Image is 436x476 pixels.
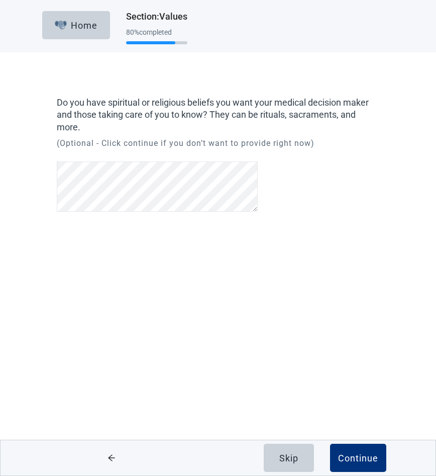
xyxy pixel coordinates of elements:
button: Continue [330,444,386,472]
div: Progress section [126,24,187,49]
label: Do you have spiritual or religious beliefs you want your medical decision maker and those taking ... [57,97,379,133]
span: arrow-left [92,454,130,462]
div: 80 % completed [126,28,187,36]
div: Continue [338,453,378,463]
img: Elephant [55,21,67,30]
div: Skip [279,453,298,463]
div: Home [55,20,98,30]
button: ElephantHome [42,11,110,39]
button: Skip [264,444,314,472]
h1: Section : Values [126,10,187,24]
p: (Optional - Click continue if you don’t want to provide right now) [57,137,379,149]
